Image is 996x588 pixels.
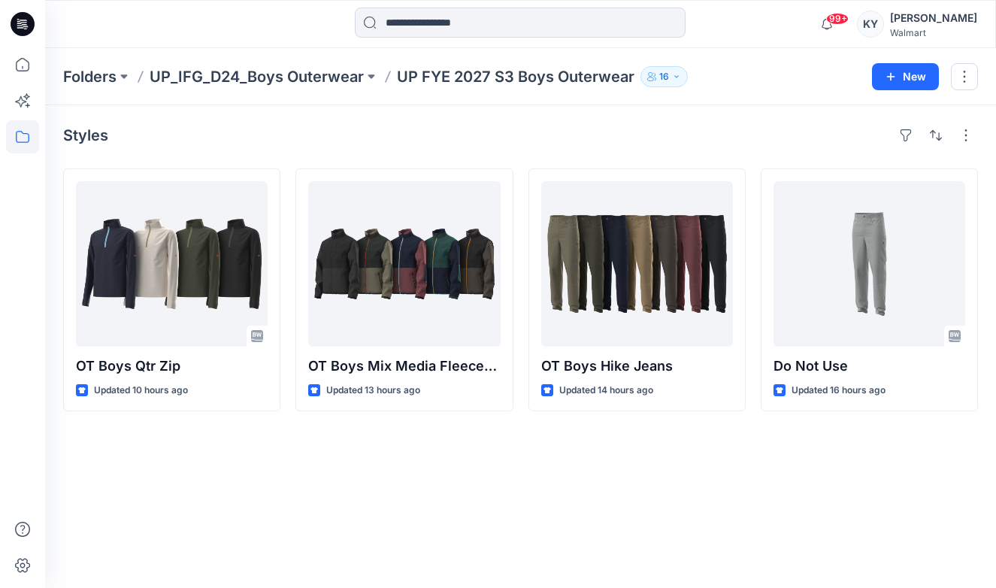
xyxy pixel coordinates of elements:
[559,383,653,399] p: Updated 14 hours ago
[63,66,117,87] a: Folders
[76,356,268,377] p: OT Boys Qtr Zip
[397,66,634,87] p: UP FYE 2027 S3 Boys Outerwear
[659,68,669,85] p: 16
[63,126,108,144] h4: Styles
[890,9,977,27] div: [PERSON_NAME]
[872,63,939,90] button: New
[308,356,500,377] p: OT Boys Mix Media Fleece Jkt (non ASTM)
[150,66,364,87] a: UP_IFG_D24_Boys Outerwear
[76,181,268,347] a: OT Boys Qtr Zip
[326,383,420,399] p: Updated 13 hours ago
[890,27,977,38] div: Walmart
[541,181,733,347] a: OT Boys Hike Jeans
[640,66,688,87] button: 16
[857,11,884,38] div: KY
[308,181,500,347] a: OT Boys Mix Media Fleece Jkt (non ASTM)
[826,13,849,25] span: 99+
[773,181,965,347] a: Do Not Use
[792,383,886,399] p: Updated 16 hours ago
[773,356,965,377] p: Do Not Use
[94,383,188,399] p: Updated 10 hours ago
[541,356,733,377] p: OT Boys Hike Jeans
